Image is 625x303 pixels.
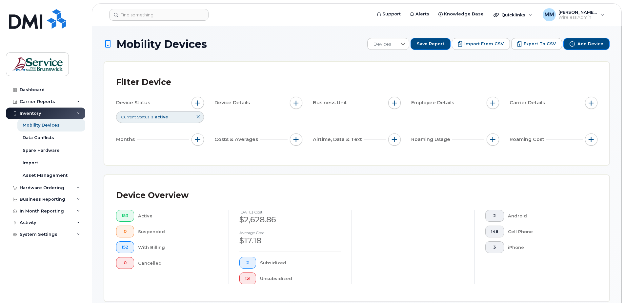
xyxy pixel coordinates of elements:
[510,136,546,143] span: Roaming Cost
[122,213,129,218] span: 153
[452,38,510,50] button: Import from CSV
[214,99,252,106] span: Device Details
[116,38,207,50] span: Mobility Devices
[121,114,149,120] span: Current Status
[417,41,444,47] span: Save Report
[508,226,587,237] div: Cell Phone
[116,99,152,106] span: Device Status
[239,257,256,269] button: 2
[510,99,547,106] span: Carrier Details
[313,99,349,106] span: Business Unit
[491,245,498,250] span: 3
[214,136,260,143] span: Costs & Averages
[116,74,171,91] div: Filter Device
[563,38,610,50] button: Add Device
[511,38,562,50] button: Export to CSV
[485,241,504,253] button: 3
[116,136,137,143] span: Months
[485,226,504,237] button: 148
[245,276,251,281] span: 151
[239,231,341,235] h4: Average cost
[368,38,397,50] span: Devices
[116,210,134,222] button: 153
[116,257,134,269] button: 0
[508,241,587,253] div: iPhone
[239,235,341,246] div: $17.18
[464,41,504,47] span: Import from CSV
[116,226,134,237] button: 0
[260,273,341,284] div: Unsubsidized
[138,210,218,222] div: Active
[239,214,341,225] div: $2,628.86
[508,210,587,222] div: Android
[138,257,218,269] div: Cancelled
[239,210,341,214] h4: [DATE] cost
[151,114,153,120] span: is
[122,260,129,266] span: 0
[245,260,251,265] span: 2
[138,241,218,253] div: With Billing
[116,187,189,204] div: Device Overview
[313,136,364,143] span: Airtime, Data & Text
[122,245,129,250] span: 152
[138,226,218,237] div: Suspended
[239,273,256,284] button: 151
[524,41,556,47] span: Export to CSV
[411,99,456,106] span: Employee Details
[155,114,168,119] span: active
[411,136,452,143] span: Roaming Usage
[485,210,504,222] button: 2
[491,229,498,234] span: 148
[411,38,451,50] button: Save Report
[491,213,498,218] span: 2
[116,241,134,253] button: 152
[260,257,341,269] div: Subsidized
[577,41,603,47] span: Add Device
[122,229,129,234] span: 0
